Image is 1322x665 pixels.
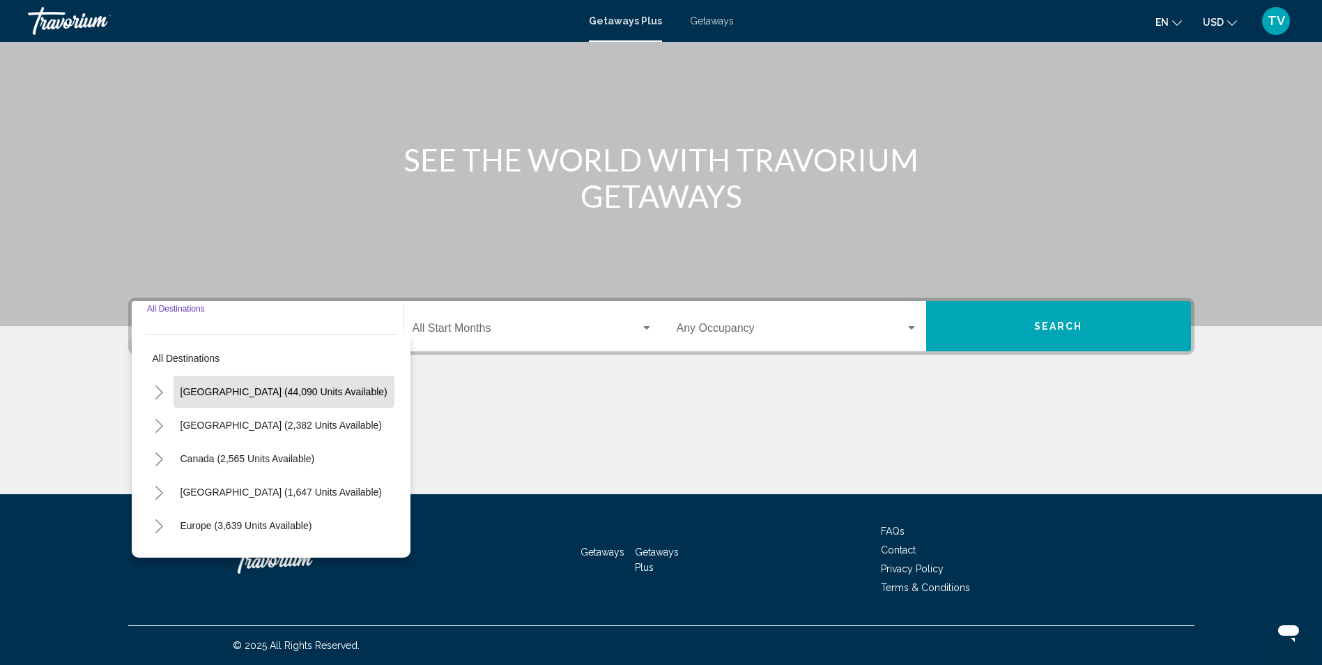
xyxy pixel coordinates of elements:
[233,539,372,581] a: Travorium
[132,301,1191,351] div: Search widget
[589,15,662,26] a: Getaways Plus
[146,411,174,439] button: Toggle Mexico (2,382 units available)
[1034,321,1083,332] span: Search
[1203,17,1224,28] span: USD
[180,420,382,431] span: [GEOGRAPHIC_DATA] (2,382 units available)
[1266,609,1311,654] iframe: Button to launch messaging window
[146,378,174,406] button: Toggle United States (44,090 units available)
[174,510,319,542] button: Europe (3,639 units available)
[581,546,624,558] a: Getaways
[146,445,174,473] button: Toggle Canada (2,565 units available)
[690,15,734,26] a: Getaways
[180,453,315,464] span: Canada (2,565 units available)
[146,478,174,506] button: Toggle Caribbean & Atlantic Islands (1,647 units available)
[926,301,1191,351] button: Search
[180,487,382,498] span: [GEOGRAPHIC_DATA] (1,647 units available)
[174,443,322,475] button: Canada (2,565 units available)
[174,376,394,408] button: [GEOGRAPHIC_DATA] (44,090 units available)
[174,409,389,441] button: [GEOGRAPHIC_DATA] (2,382 units available)
[1155,12,1182,32] button: Change language
[1258,6,1294,36] button: User Menu
[146,545,174,573] button: Toggle Australia (189 units available)
[1203,12,1237,32] button: Change currency
[153,353,220,364] span: All destinations
[400,142,923,214] h1: SEE THE WORLD WITH TRAVORIUM GETAWAYS
[174,543,318,575] button: Australia (189 units available)
[174,476,389,508] button: [GEOGRAPHIC_DATA] (1,647 units available)
[881,582,970,593] a: Terms & Conditions
[1268,14,1285,28] span: TV
[233,640,360,651] span: © 2025 All Rights Reserved.
[146,512,174,540] button: Toggle Europe (3,639 units available)
[28,7,575,35] a: Travorium
[1155,17,1169,28] span: en
[881,526,905,537] a: FAQs
[146,342,397,374] button: All destinations
[180,386,387,397] span: [GEOGRAPHIC_DATA] (44,090 units available)
[881,563,944,574] a: Privacy Policy
[180,520,312,531] span: Europe (3,639 units available)
[635,546,679,573] a: Getaways Plus
[881,544,916,556] a: Contact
